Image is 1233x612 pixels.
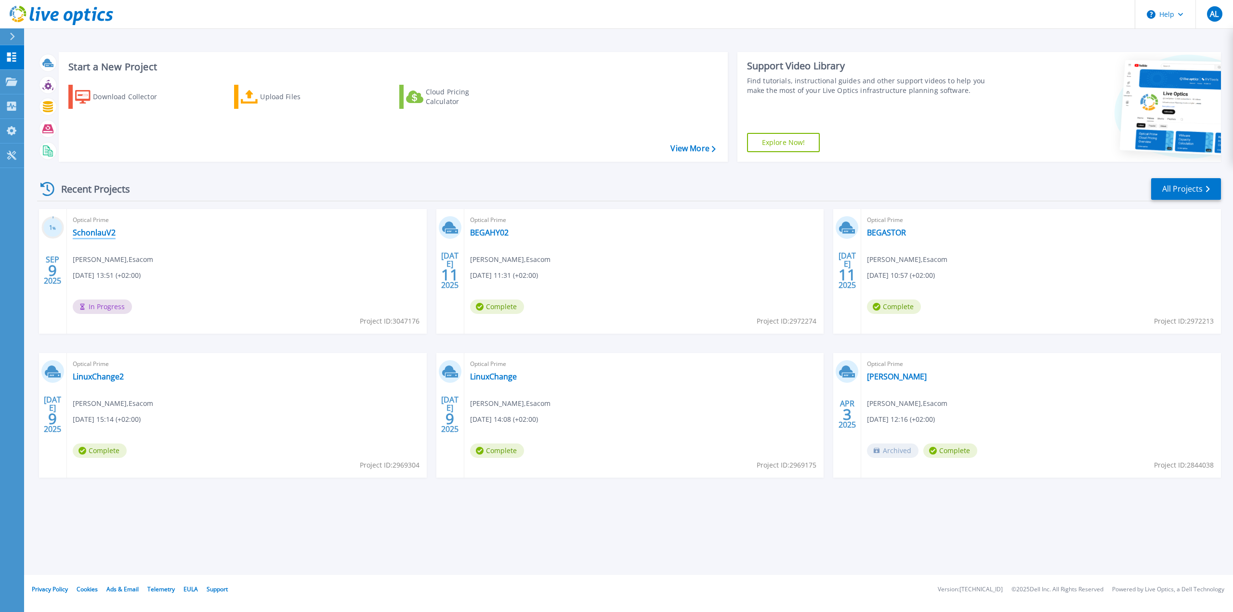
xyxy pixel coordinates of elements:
[867,270,935,281] span: [DATE] 10:57 (+02:00)
[360,316,420,326] span: Project ID: 3047176
[867,215,1215,225] span: Optical Prime
[670,144,715,153] a: View More
[73,299,132,314] span: In Progress
[838,397,856,432] div: APR 2025
[923,443,977,458] span: Complete
[426,87,503,106] div: Cloud Pricing Calculator
[1112,586,1224,593] li: Powered by Live Optics, a Dell Technology
[867,359,1215,369] span: Optical Prime
[867,254,947,265] span: [PERSON_NAME] , Esacom
[1210,10,1219,18] span: AL
[93,87,170,106] div: Download Collector
[441,253,459,288] div: [DATE] 2025
[470,398,551,409] span: [PERSON_NAME] , Esacom
[757,316,816,326] span: Project ID: 2972274
[73,443,127,458] span: Complete
[470,372,517,381] a: LinuxChange
[37,177,143,201] div: Recent Projects
[43,397,62,432] div: [DATE] 2025
[73,359,421,369] span: Optical Prime
[867,228,906,237] a: BEGASTOR
[867,398,947,409] span: [PERSON_NAME] , Esacom
[52,225,56,231] span: %
[73,254,153,265] span: [PERSON_NAME] , Esacom
[68,62,715,72] h3: Start a New Project
[867,443,918,458] span: Archived
[184,585,198,593] a: EULA
[32,585,68,593] a: Privacy Policy
[260,87,337,106] div: Upload Files
[207,585,228,593] a: Support
[867,414,935,425] span: [DATE] 12:16 (+02:00)
[470,443,524,458] span: Complete
[234,85,341,109] a: Upload Files
[838,253,856,288] div: [DATE] 2025
[867,299,921,314] span: Complete
[106,585,139,593] a: Ads & Email
[73,398,153,409] span: [PERSON_NAME] , Esacom
[68,85,176,109] a: Download Collector
[867,372,927,381] a: [PERSON_NAME]
[470,414,538,425] span: [DATE] 14:08 (+02:00)
[839,271,856,279] span: 11
[77,585,98,593] a: Cookies
[747,76,997,95] div: Find tutorials, instructional guides and other support videos to help you make the most of your L...
[73,228,116,237] a: SchonlauV2
[470,299,524,314] span: Complete
[470,359,818,369] span: Optical Prime
[48,415,57,423] span: 9
[747,60,997,72] div: Support Video Library
[1151,178,1221,200] a: All Projects
[938,586,1003,593] li: Version: [TECHNICAL_ID]
[73,372,124,381] a: LinuxChange2
[470,254,551,265] span: [PERSON_NAME] , Esacom
[446,415,454,423] span: 9
[41,222,64,234] h3: 1
[1154,460,1214,470] span: Project ID: 2844038
[73,270,141,281] span: [DATE] 13:51 (+02:00)
[73,215,421,225] span: Optical Prime
[757,460,816,470] span: Project ID: 2969175
[747,133,820,152] a: Explore Now!
[48,266,57,274] span: 9
[470,215,818,225] span: Optical Prime
[470,270,538,281] span: [DATE] 11:31 (+02:00)
[1154,316,1214,326] span: Project ID: 2972213
[147,585,175,593] a: Telemetry
[360,460,420,470] span: Project ID: 2969304
[73,414,141,425] span: [DATE] 15:14 (+02:00)
[1011,586,1103,593] li: © 2025 Dell Inc. All Rights Reserved
[441,397,459,432] div: [DATE] 2025
[470,228,509,237] a: BEGAHY02
[441,271,459,279] span: 11
[843,410,852,418] span: 3
[43,253,62,288] div: SEP 2025
[399,85,507,109] a: Cloud Pricing Calculator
